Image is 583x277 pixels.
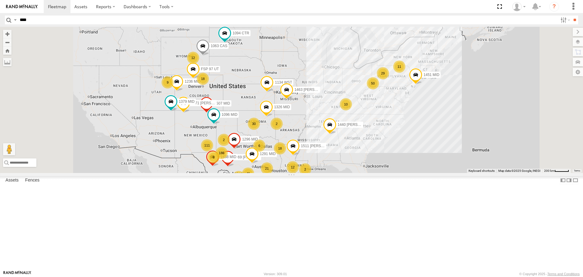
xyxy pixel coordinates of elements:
[340,98,352,110] div: 10
[179,99,195,104] span: 1379 MID
[549,2,559,12] i: ?
[261,162,273,175] div: 21
[295,88,334,92] span: 1463 [PERSON_NAME]
[222,113,237,117] span: 1096 MID
[547,272,580,276] a: Terms and Conditions
[253,140,265,152] div: 6
[558,16,571,24] label: Search Filter Options
[271,118,283,130] div: 2
[3,47,12,55] button: Zoom Home
[510,2,528,11] div: Randy Yohe
[220,155,236,159] span: 1458 MID
[275,81,292,85] span: 1134 WST
[264,272,287,276] div: Version: 309.01
[214,101,230,106] span: 1507 MID
[3,30,12,38] button: Zoom in
[248,118,260,130] div: 30
[424,73,439,77] span: 1451 MID
[242,168,254,180] div: 48
[274,105,290,109] span: 1326 MID
[185,80,200,84] span: 1236 MID
[3,38,12,47] button: Zoom out
[573,68,583,76] label: Map Settings
[3,271,31,277] a: Visit our Website
[233,31,249,36] span: 1094 CTR
[201,67,219,71] span: FSP 97 UT
[201,139,213,151] div: 111
[574,169,580,172] a: Terms (opens in new tab)
[216,147,228,159] div: 186
[3,143,15,155] button: Drag Pegman onto the map to open Street View
[301,144,340,148] span: 1511 [PERSON_NAME]
[274,142,286,154] div: 18
[542,169,571,173] button: Map Scale: 200 km per 44 pixels
[299,163,311,175] div: 2
[207,151,220,163] div: 9
[572,176,578,185] label: Hide Summary Table
[197,73,209,85] div: 18
[287,161,299,173] div: 12
[242,137,258,141] span: 1296 MID
[393,61,405,73] div: 11
[6,5,38,9] img: rand-logo.svg
[187,52,199,64] div: 12
[22,176,43,185] label: Fences
[218,134,230,146] div: 2
[377,67,389,79] div: 29
[191,101,230,105] span: 1271 [PERSON_NAME]
[211,44,227,48] span: 1063 CAS
[162,76,174,88] div: 9
[338,123,377,127] span: 1440 [PERSON_NAME]
[233,171,245,183] div: 8
[13,16,18,24] label: Search Query
[260,152,276,156] span: 1291 MID
[469,169,495,173] button: Keyboard shortcuts
[3,58,12,66] label: Measure
[566,176,572,185] label: Dock Summary Table to the Right
[367,77,379,89] div: 50
[2,176,22,185] label: Assets
[498,169,540,172] span: Map data ©2025 Google, INEGI
[560,176,566,185] label: Dock Summary Table to the Left
[519,272,580,276] div: © Copyright 2025 -
[544,169,554,172] span: 200 km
